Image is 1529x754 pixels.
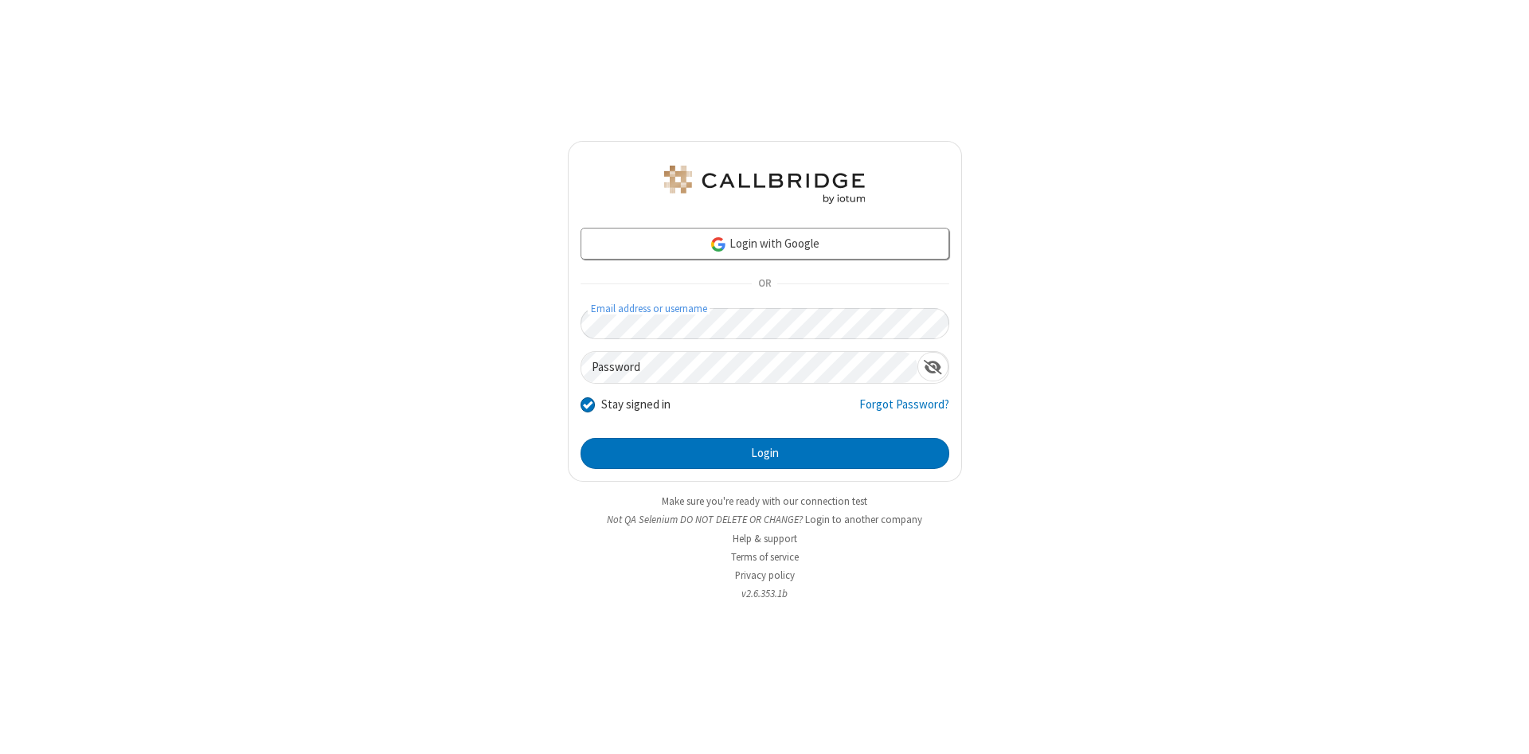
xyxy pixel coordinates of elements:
a: Privacy policy [735,568,795,582]
input: Password [581,352,917,383]
a: Help & support [733,532,797,545]
a: Terms of service [731,550,799,564]
a: Make sure you're ready with our connection test [662,494,867,508]
input: Email address or username [581,308,949,339]
a: Forgot Password? [859,396,949,426]
label: Stay signed in [601,396,671,414]
div: Show password [917,352,948,381]
a: Login with Google [581,228,949,260]
button: Login to another company [805,512,922,527]
img: QA Selenium DO NOT DELETE OR CHANGE [661,166,868,204]
img: google-icon.png [710,236,727,253]
iframe: Chat [1489,713,1517,743]
li: v2.6.353.1b [568,586,962,601]
li: Not QA Selenium DO NOT DELETE OR CHANGE? [568,512,962,527]
span: OR [752,273,777,295]
button: Login [581,438,949,470]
